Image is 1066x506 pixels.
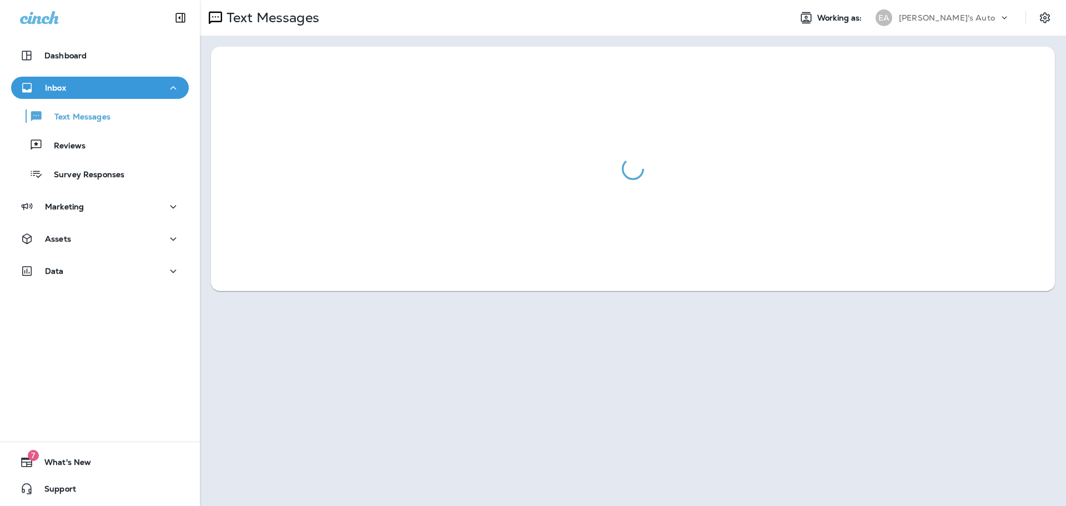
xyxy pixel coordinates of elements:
[45,83,66,92] p: Inbox
[899,13,995,22] p: [PERSON_NAME]'s Auto
[28,450,39,461] span: 7
[11,228,189,250] button: Assets
[11,260,189,282] button: Data
[45,267,64,275] p: Data
[43,112,110,123] p: Text Messages
[44,51,87,60] p: Dashboard
[45,202,84,211] p: Marketing
[11,196,189,218] button: Marketing
[45,234,71,243] p: Assets
[165,7,196,29] button: Collapse Sidebar
[11,451,189,473] button: 7What's New
[11,44,189,67] button: Dashboard
[33,458,91,471] span: What's New
[43,141,86,152] p: Reviews
[817,13,864,23] span: Working as:
[11,162,189,186] button: Survey Responses
[222,9,319,26] p: Text Messages
[43,170,124,181] p: Survey Responses
[1035,8,1055,28] button: Settings
[11,478,189,500] button: Support
[876,9,892,26] div: EA
[11,104,189,128] button: Text Messages
[11,77,189,99] button: Inbox
[11,133,189,157] button: Reviews
[33,484,76,498] span: Support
